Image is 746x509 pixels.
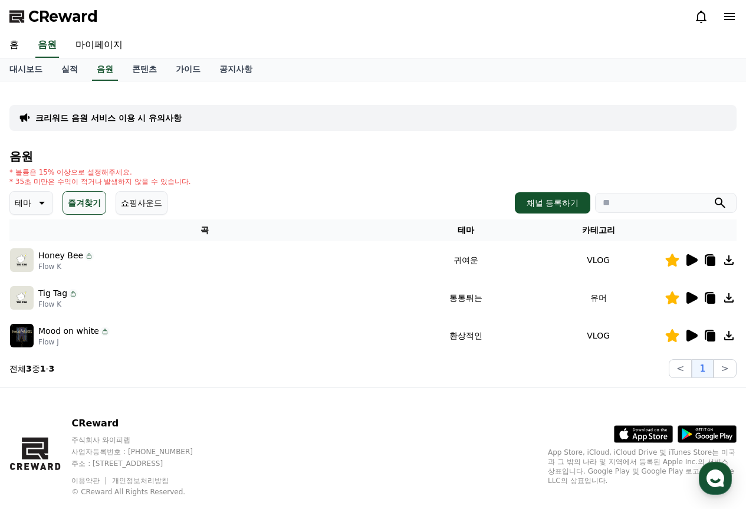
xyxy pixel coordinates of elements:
[92,58,118,81] a: 음원
[40,364,46,373] strong: 1
[4,374,78,403] a: 홈
[9,191,53,215] button: 테마
[669,359,692,378] button: <
[532,279,665,317] td: 유머
[210,58,262,81] a: 공지사항
[38,325,99,337] p: Mood on white
[15,195,31,211] p: 테마
[38,287,67,300] p: Tig Tag
[35,33,59,58] a: 음원
[548,448,737,485] p: App Store, iCloud, iCloud Drive 및 iTunes Store는 미국과 그 밖의 나라 및 지역에서 등록된 Apple Inc.의 서비스 상표입니다. Goo...
[38,249,83,262] p: Honey Bee
[714,359,737,378] button: >
[63,191,106,215] button: 즐겨찾기
[9,363,54,375] p: 전체 중 -
[400,279,533,317] td: 통통튀는
[49,364,55,373] strong: 3
[152,374,226,403] a: 설정
[400,219,533,241] th: 테마
[38,262,94,271] p: Flow K
[37,392,44,401] span: 홈
[108,392,122,402] span: 대화
[9,219,400,241] th: 곡
[166,58,210,81] a: 가이드
[9,7,98,26] a: CReward
[52,58,87,81] a: 실적
[9,177,191,186] p: * 35초 미만은 수익이 적거나 발생하지 않을 수 있습니다.
[71,435,215,445] p: 주식회사 와이피랩
[123,58,166,81] a: 콘텐츠
[515,192,590,214] button: 채널 등록하기
[400,317,533,354] td: 환상적인
[116,191,167,215] button: 쇼핑사운드
[10,324,34,347] img: music
[532,219,665,241] th: 카테고리
[182,392,196,401] span: 설정
[78,374,152,403] a: 대화
[26,364,32,373] strong: 3
[9,150,737,163] h4: 음원
[28,7,98,26] span: CReward
[71,416,215,431] p: CReward
[71,487,215,497] p: © CReward All Rights Reserved.
[692,359,713,378] button: 1
[532,241,665,279] td: VLOG
[400,241,533,279] td: 귀여운
[9,168,191,177] p: * 볼륨은 15% 이상으로 설정해주세요.
[71,459,215,468] p: 주소 : [STREET_ADDRESS]
[35,112,182,124] a: 크리워드 음원 서비스 이용 시 유의사항
[38,300,78,309] p: Flow K
[10,286,34,310] img: music
[38,337,110,347] p: Flow J
[71,477,109,485] a: 이용약관
[532,317,665,354] td: VLOG
[10,248,34,272] img: music
[112,477,169,485] a: 개인정보처리방침
[66,33,132,58] a: 마이페이지
[71,447,215,457] p: 사업자등록번호 : [PHONE_NUMBER]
